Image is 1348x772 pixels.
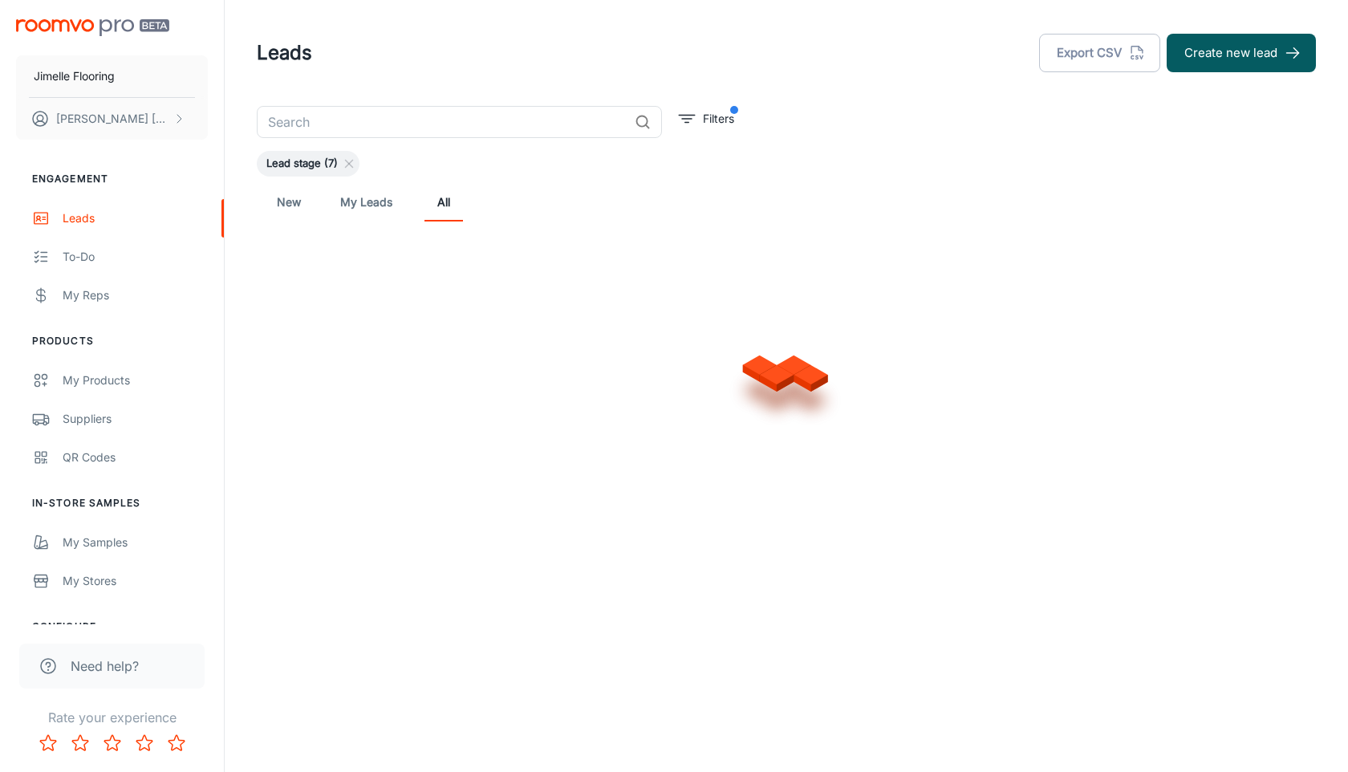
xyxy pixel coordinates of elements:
div: Suppliers [63,410,208,428]
p: Jimelle Flooring [34,67,115,85]
button: Jimelle Flooring [16,55,208,97]
button: Create new lead [1167,34,1316,72]
a: My Leads [340,183,392,221]
div: My Stores [63,572,208,590]
input: Search [257,106,628,138]
div: My Reps [63,286,208,304]
div: QR Codes [63,449,208,466]
button: [PERSON_NAME] [PERSON_NAME] [16,98,208,140]
div: To-do [63,248,208,266]
a: New [270,183,308,221]
span: Lead stage (7) [257,156,347,172]
div: My Samples [63,534,208,551]
a: All [424,183,463,221]
img: Roomvo PRO Beta [16,19,169,36]
h1: Leads [257,39,312,67]
div: Leads [63,209,208,227]
button: Export CSV [1039,34,1160,72]
p: Filters [703,110,734,128]
button: filter [675,106,738,132]
div: My Products [63,372,208,389]
div: Lead stage (7) [257,151,359,177]
p: [PERSON_NAME] [PERSON_NAME] [56,110,169,128]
